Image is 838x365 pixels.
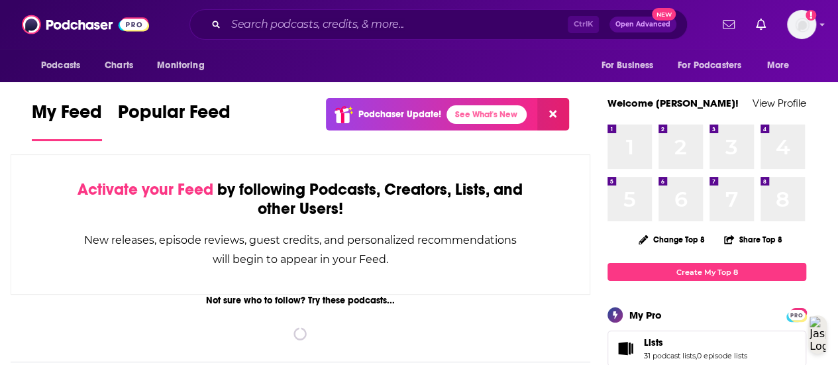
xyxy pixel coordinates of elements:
[753,97,806,109] a: View Profile
[78,180,213,199] span: Activate your Feed
[32,101,102,131] span: My Feed
[601,56,653,75] span: For Business
[787,10,816,39] img: User Profile
[358,109,441,120] p: Podchaser Update!
[609,17,676,32] button: Open AdvancedNew
[118,101,231,131] span: Popular Feed
[78,180,523,219] div: by following Podcasts, Creators, Lists, and other Users!
[607,97,739,109] a: Welcome [PERSON_NAME]!
[669,53,760,78] button: open menu
[105,56,133,75] span: Charts
[96,53,141,78] a: Charts
[697,351,747,360] a: 0 episode lists
[32,101,102,141] a: My Feed
[226,14,568,35] input: Search podcasts, credits, & more...
[787,10,816,39] button: Show profile menu
[723,227,783,252] button: Share Top 8
[678,56,741,75] span: For Podcasters
[806,10,816,21] svg: Add a profile image
[787,10,816,39] span: Logged in as RebRoz5
[631,231,713,248] button: Change Top 8
[11,295,590,306] div: Not sure who to follow? Try these podcasts...
[751,13,771,36] a: Show notifications dropdown
[446,105,527,124] a: See What's New
[41,56,80,75] span: Podcasts
[652,8,676,21] span: New
[644,337,663,348] span: Lists
[157,56,204,75] span: Monitoring
[696,351,697,360] span: ,
[612,339,639,358] a: Lists
[615,21,670,28] span: Open Advanced
[717,13,740,36] a: Show notifications dropdown
[148,53,221,78] button: open menu
[788,310,804,320] span: PRO
[644,351,696,360] a: 31 podcast lists
[767,56,790,75] span: More
[568,16,599,33] span: Ctrl K
[607,263,806,281] a: Create My Top 8
[189,9,688,40] div: Search podcasts, credits, & more...
[758,53,806,78] button: open menu
[118,101,231,141] a: Popular Feed
[78,231,523,269] div: New releases, episode reviews, guest credits, and personalized recommendations will begin to appe...
[22,12,149,37] img: Podchaser - Follow, Share and Rate Podcasts
[592,53,670,78] button: open menu
[644,337,747,348] a: Lists
[32,53,97,78] button: open menu
[788,309,804,319] a: PRO
[629,309,662,321] div: My Pro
